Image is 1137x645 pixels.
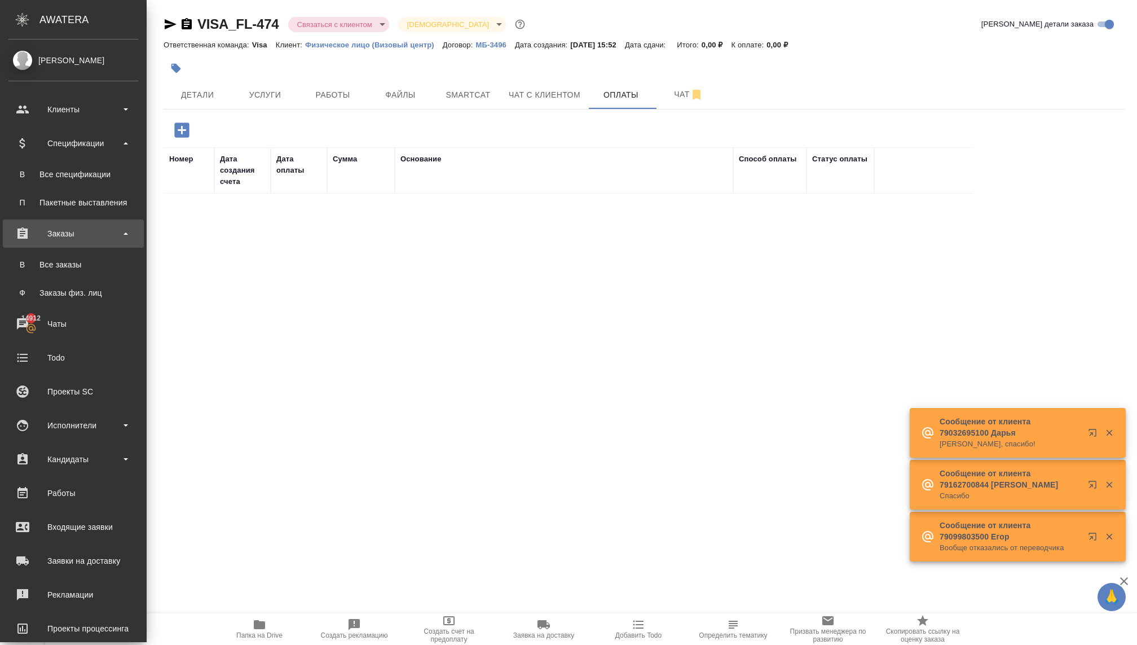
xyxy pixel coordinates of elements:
a: ФЗаказы физ. лиц [8,282,138,304]
div: Пакетные выставления [14,197,133,208]
div: Работы [8,485,138,502]
button: Добавить тэг [164,56,188,81]
div: Заказы физ. лиц [14,287,133,299]
span: Оплаты [594,88,648,102]
div: Исполнители [8,417,138,434]
a: МБ-3496 [475,40,514,49]
div: Номер [169,153,193,165]
button: Скопировать ссылку на оценку заказа [875,613,970,645]
a: Проекты SC [3,378,144,406]
p: Физическое лицо (Визовый центр) [305,41,443,49]
div: [PERSON_NAME] [8,54,138,67]
button: Папка на Drive [212,613,307,645]
div: Входящие заявки [8,519,138,536]
a: ВВсе заказы [8,253,138,276]
span: [PERSON_NAME] детали заказа [981,19,1094,30]
div: Дата создания счета [220,153,265,187]
div: Дата оплаты [276,153,321,176]
p: Дата сдачи: [625,41,668,49]
p: Сообщение от клиента 79032695100 Дарья [940,416,1081,438]
span: Чат с клиентом [509,88,580,102]
button: Создать рекламацию [307,613,402,645]
span: Призвать менеджера по развитию [787,628,869,643]
div: Чаты [8,315,138,332]
div: Все заказы [14,259,133,270]
div: Проекты процессинга [8,620,138,637]
p: Вообще отказались от переводчика [940,542,1081,554]
a: ВВсе спецификации [8,163,138,186]
span: Smartcat [441,88,495,102]
a: Рекламации [3,581,144,609]
div: Клиенты [8,101,138,118]
button: Открыть в новой вкладке [1081,525,1108,552]
div: Заказы [8,225,138,242]
p: 0,00 ₽ [766,41,796,49]
a: 14912Чаты [3,310,144,338]
div: AWATERA [39,8,147,31]
p: Спасибо [940,490,1081,502]
div: Todo [8,349,138,366]
p: Сообщение от клиента 79162700844 [PERSON_NAME] [940,468,1081,490]
p: Договор: [443,41,476,49]
a: Работы [3,479,144,507]
a: VISA_FL-474 [197,16,279,32]
div: Основание [400,153,442,165]
a: Входящие заявки [3,513,144,541]
button: Закрыть [1098,480,1121,490]
p: [DATE] 15:52 [570,41,625,49]
span: Детали [170,88,224,102]
button: Связаться с клиентом [294,20,376,29]
p: 0,00 ₽ [702,41,731,49]
span: Чат [662,87,716,102]
div: Связаться с клиентом [398,17,506,32]
span: Определить тематику [699,631,767,639]
button: Открыть в новой вкладке [1081,473,1108,501]
a: ППакетные выставления [8,191,138,214]
a: Физическое лицо (Визовый центр) [305,40,443,49]
button: Открыть в новой вкладке [1081,422,1108,449]
div: Проекты SC [8,383,138,400]
div: Заявки на доставку [8,552,138,569]
svg: Отписаться [690,88,703,102]
button: Определить тематику [686,613,781,645]
span: Заявка на доставку [513,631,574,639]
span: 14912 [15,313,47,324]
p: Клиент: [276,41,305,49]
div: Способ оплаты [739,153,796,165]
span: Создать счет на предоплату [408,628,490,643]
p: Итого: [677,41,701,49]
button: Призвать менеджера по развитию [781,613,875,645]
span: Добавить Todo [615,631,662,639]
p: Дата создания: [515,41,570,49]
div: Все спецификации [14,169,133,180]
button: Добавить оплату [166,119,197,142]
div: Статус оплаты [812,153,867,165]
span: Скопировать ссылку на оценку заказа [882,628,963,643]
div: Сумма [333,153,357,165]
button: Скопировать ссылку для ЯМессенджера [164,17,177,31]
p: К оплате: [731,41,767,49]
p: Сообщение от клиента 79099803500 Егор [940,520,1081,542]
div: Спецификации [8,135,138,152]
p: МБ-3496 [475,41,514,49]
button: Закрыть [1098,532,1121,542]
button: Закрыть [1098,428,1121,438]
a: Todo [3,344,144,372]
div: Кандидаты [8,451,138,468]
a: Проекты процессинга [3,615,144,643]
span: Папка на Drive [236,631,283,639]
span: Файлы [373,88,428,102]
button: [DEMOGRAPHIC_DATA] [404,20,492,29]
p: [PERSON_NAME], спасибо! [940,438,1081,450]
div: Рекламации [8,586,138,603]
span: Создать рекламацию [321,631,388,639]
p: Visa [252,41,276,49]
button: Добавить Todo [591,613,686,645]
div: Связаться с клиентом [288,17,389,32]
a: Заявки на доставку [3,547,144,575]
span: Работы [306,88,360,102]
button: Скопировать ссылку [180,17,193,31]
span: Услуги [238,88,292,102]
p: Ответственная команда: [164,41,252,49]
button: Заявка на доставку [496,613,591,645]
